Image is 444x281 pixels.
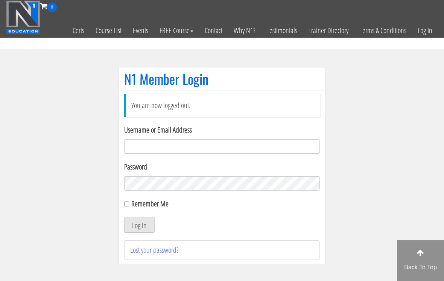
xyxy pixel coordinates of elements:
[154,12,199,49] a: FREE Course
[199,12,228,49] a: Contact
[228,12,261,49] a: Why N1?
[412,12,438,49] a: Log In
[397,263,444,272] p: Back To Top
[124,217,155,233] button: Log In
[67,12,90,49] a: Certs
[124,124,320,136] label: Username or Email Address
[47,3,57,12] span: 0
[130,245,179,255] a: Lost your password?
[124,71,320,86] h1: N1 Member Login
[127,12,154,49] a: Events
[90,12,127,49] a: Course List
[124,94,320,117] li: You are now logged out.
[40,1,57,11] a: 0
[354,12,412,49] a: Terms & Conditions
[303,12,354,49] a: Trainer Directory
[261,12,303,49] a: Testimonials
[131,199,169,209] label: Remember Me
[124,161,320,173] label: Password
[6,0,40,34] img: n1-education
